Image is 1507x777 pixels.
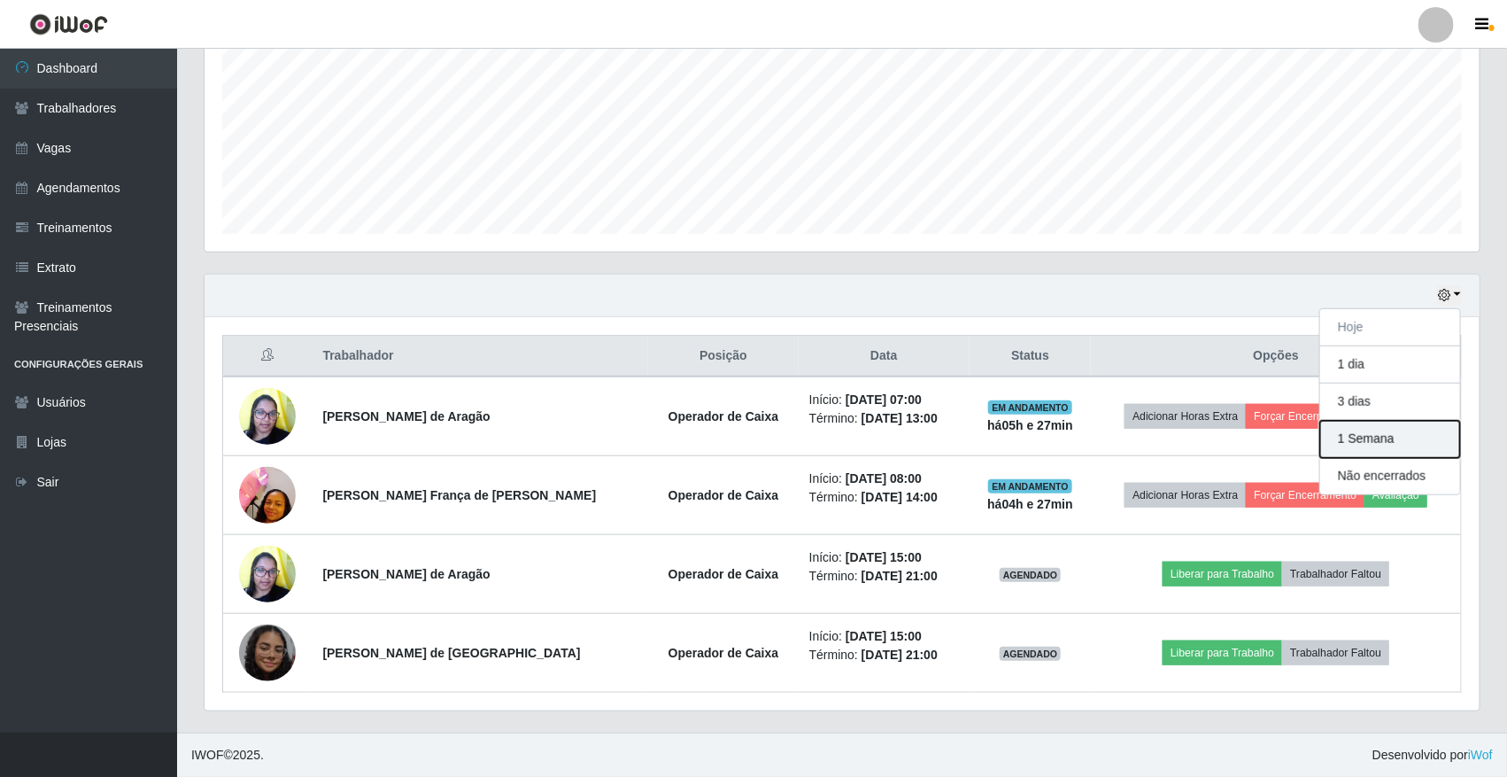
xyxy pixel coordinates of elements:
[1320,384,1460,421] button: 3 dias
[1246,483,1364,508] button: Forçar Encerramento
[1320,421,1460,458] button: 1 Semana
[862,411,938,425] time: [DATE] 13:00
[1124,483,1246,508] button: Adicionar Horas Extra
[809,567,959,586] li: Término:
[191,748,224,762] span: IWOF
[862,648,938,662] time: [DATE] 21:00
[1091,336,1461,377] th: Opções
[239,457,296,532] img: 1699901172433.jpeg
[846,550,922,564] time: [DATE] 15:00
[809,409,959,428] li: Término:
[987,418,1073,432] strong: há 05 h e 27 min
[1364,483,1427,508] button: Avaliação
[1320,458,1460,494] button: Não encerrados
[1282,562,1389,587] button: Trabalhador Faltou
[1246,404,1364,429] button: Forçar Encerramento
[988,479,1072,493] span: EM ANDAMENTO
[988,400,1072,415] span: EM ANDAMENTO
[322,646,580,660] strong: [PERSON_NAME] de [GEOGRAPHIC_DATA]
[668,646,779,660] strong: Operador de Caixa
[1282,641,1389,665] button: Trabalhador Faltou
[1163,562,1282,587] button: Liberar para Trabalho
[862,490,938,504] time: [DATE] 14:00
[322,409,490,423] strong: [PERSON_NAME] de Aragão
[322,488,596,502] strong: [PERSON_NAME] França de [PERSON_NAME]
[648,336,798,377] th: Posição
[809,391,959,409] li: Início:
[1000,568,1062,582] span: AGENDADO
[1468,748,1493,762] a: iWof
[987,497,1073,511] strong: há 04 h e 27 min
[668,409,779,423] strong: Operador de Caixa
[1124,404,1246,429] button: Adicionar Horas Extra
[239,625,296,681] img: 1742135666821.jpeg
[809,488,959,507] li: Término:
[809,548,959,567] li: Início:
[191,746,264,765] span: © 2025 .
[1000,647,1062,661] span: AGENDADO
[846,471,922,486] time: [DATE] 08:00
[809,627,959,646] li: Início:
[29,13,108,35] img: CoreUI Logo
[322,567,490,581] strong: [PERSON_NAME] de Aragão
[668,488,779,502] strong: Operador de Caixa
[809,646,959,664] li: Término:
[239,536,296,611] img: 1632390182177.jpeg
[799,336,970,377] th: Data
[1163,641,1282,665] button: Liberar para Trabalho
[846,392,922,407] time: [DATE] 07:00
[1372,746,1493,765] span: Desenvolvido por
[1320,346,1460,384] button: 1 dia
[970,336,1092,377] th: Status
[312,336,648,377] th: Trabalhador
[239,378,296,454] img: 1632390182177.jpeg
[668,567,779,581] strong: Operador de Caixa
[809,470,959,488] li: Início:
[1320,309,1460,346] button: Hoje
[846,629,922,643] time: [DATE] 15:00
[862,569,938,583] time: [DATE] 21:00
